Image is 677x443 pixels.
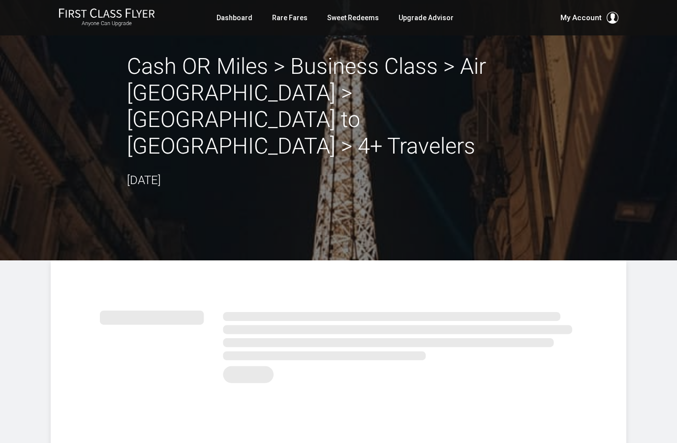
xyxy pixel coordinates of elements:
[560,12,618,24] button: My Account
[127,53,550,159] h2: Cash OR Miles > Business Class > Air [GEOGRAPHIC_DATA] > [GEOGRAPHIC_DATA] to [GEOGRAPHIC_DATA] >...
[59,8,155,28] a: First Class FlyerAnyone Can Upgrade
[127,173,161,187] time: [DATE]
[59,20,155,27] small: Anyone Can Upgrade
[560,12,602,24] span: My Account
[59,8,155,18] img: First Class Flyer
[327,9,379,27] a: Sweet Redeems
[216,9,252,27] a: Dashboard
[100,300,577,389] img: summary.svg
[399,9,454,27] a: Upgrade Advisor
[272,9,308,27] a: Rare Fares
